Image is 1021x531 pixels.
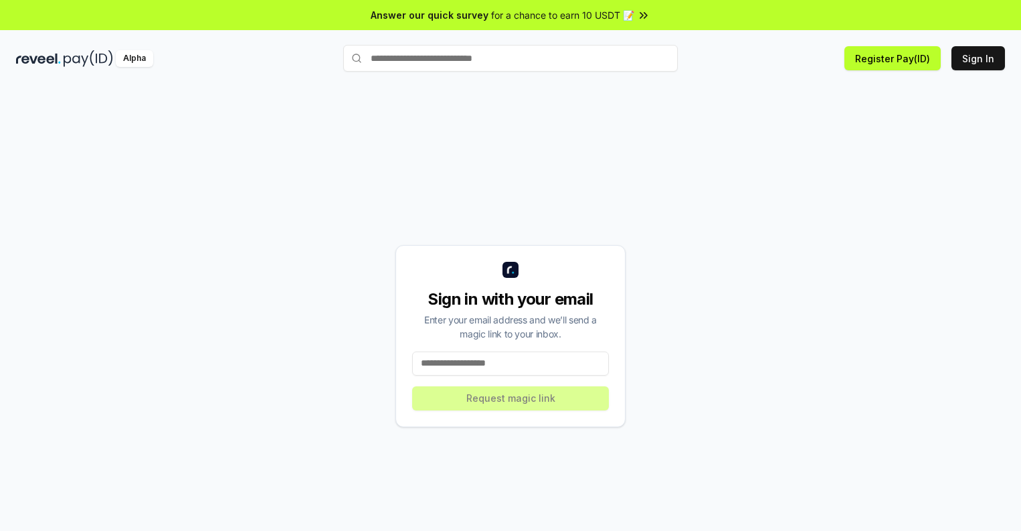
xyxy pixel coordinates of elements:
img: reveel_dark [16,50,61,67]
div: Enter your email address and we’ll send a magic link to your inbox. [412,313,609,341]
img: logo_small [502,262,519,278]
button: Register Pay(ID) [844,46,941,70]
img: pay_id [64,50,113,67]
div: Sign in with your email [412,289,609,310]
span: for a chance to earn 10 USDT 📝 [491,8,634,22]
button: Sign In [951,46,1005,70]
span: Answer our quick survey [371,8,488,22]
div: Alpha [116,50,153,67]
